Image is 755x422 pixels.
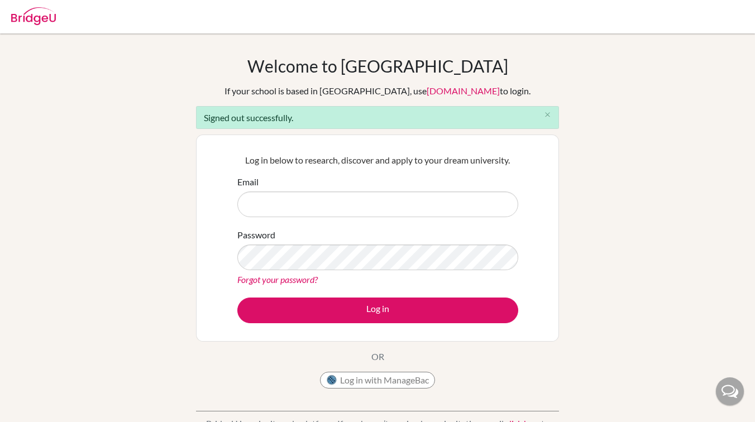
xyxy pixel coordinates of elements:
div: If your school is based in [GEOGRAPHIC_DATA], use to login. [224,84,531,98]
button: Close [536,107,558,123]
a: Forgot your password? [237,274,318,285]
label: Password [237,228,275,242]
p: Log in below to research, discover and apply to your dream university. [237,154,518,167]
a: [DOMAIN_NAME] [427,85,500,96]
p: OR [371,350,384,363]
div: Signed out successfully. [196,106,559,129]
i: close [543,111,552,119]
button: Log in [237,298,518,323]
h1: Welcome to [GEOGRAPHIC_DATA] [247,56,508,76]
img: Bridge-U [11,7,56,25]
button: Log in with ManageBac [320,372,435,389]
label: Email [237,175,259,189]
